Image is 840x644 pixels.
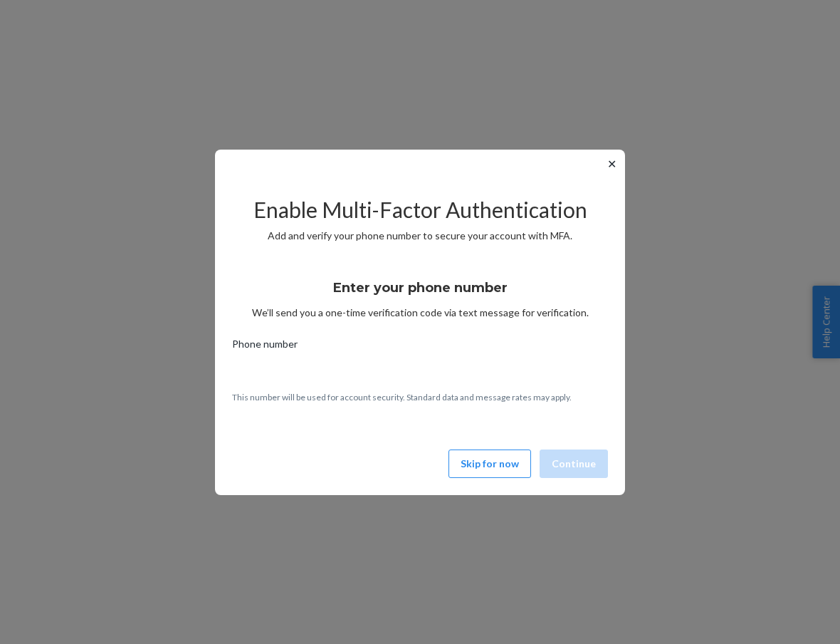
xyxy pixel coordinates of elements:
[232,391,608,403] p: This number will be used for account security. Standard data and message rates may apply.
[448,450,531,478] button: Skip for now
[232,229,608,243] p: Add and verify your phone number to secure your account with MFA.
[232,198,608,222] h2: Enable Multi-Factor Authentication
[333,279,508,297] h3: Enter your phone number
[604,155,619,172] button: ✕
[232,267,608,320] div: We’ll send you a one-time verification code via text message for verification.
[232,337,298,357] span: Phone number
[540,450,608,478] button: Continue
